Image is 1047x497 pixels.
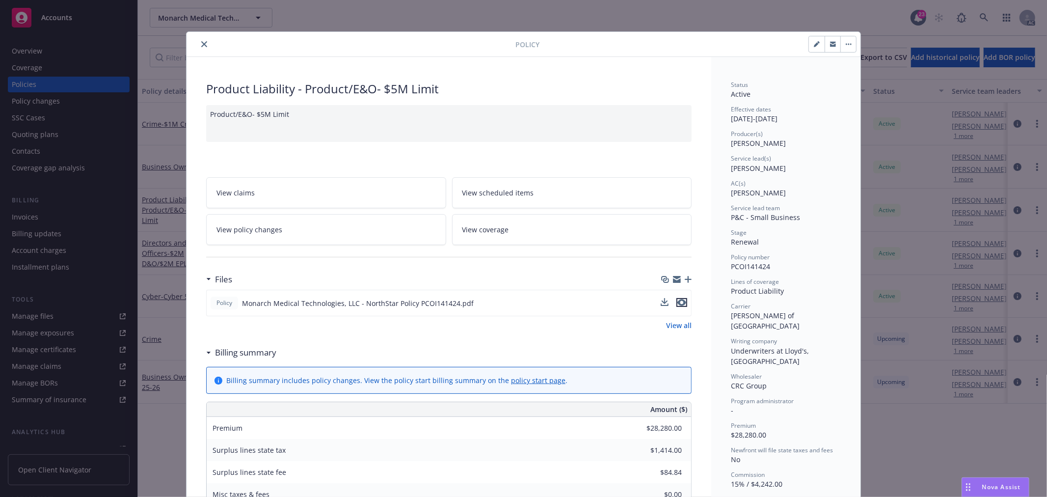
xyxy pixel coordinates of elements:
[731,337,777,345] span: Writing company
[731,430,766,440] span: $28,280.00
[731,302,751,310] span: Carrier
[731,470,765,479] span: Commission
[731,455,740,464] span: No
[666,320,692,331] a: View all
[452,177,692,208] a: View scheduled items
[731,105,841,124] div: [DATE] - [DATE]
[731,346,811,366] span: Underwriters at Lloyd's, [GEOGRAPHIC_DATA]
[731,179,746,188] span: AC(s)
[731,228,747,237] span: Stage
[731,89,751,99] span: Active
[462,188,534,198] span: View scheduled items
[962,478,974,497] div: Drag to move
[731,286,784,296] span: Product Liability
[215,273,232,286] h3: Files
[731,311,800,331] span: [PERSON_NAME] of [GEOGRAPHIC_DATA]
[452,214,692,245] a: View coverage
[676,298,687,307] button: preview file
[206,177,446,208] a: View claims
[731,446,833,454] span: Newfront will file state taxes and fees
[731,406,733,415] span: -
[198,38,210,50] button: close
[731,421,756,430] span: Premium
[731,381,767,390] span: CRC Group
[462,224,509,235] span: View coverage
[731,372,762,381] span: Wholesaler
[226,375,567,386] div: Billing summary includes policy changes. View the policy start billing summary on the .
[731,164,786,173] span: [PERSON_NAME]
[215,299,234,307] span: Policy
[206,105,692,142] div: Product/E&O- $5M Limit
[206,346,276,359] div: Billing summary
[731,397,794,405] span: Program administrator
[731,253,770,261] span: Policy number
[731,154,771,163] span: Service lead(s)
[213,468,286,477] span: Surplus lines state fee
[216,188,255,198] span: View claims
[661,298,669,308] button: download file
[216,224,282,235] span: View policy changes
[624,421,688,436] input: 0.00
[731,237,759,247] span: Renewal
[511,376,565,385] a: policy start page
[661,298,669,306] button: download file
[731,105,771,113] span: Effective dates
[242,298,474,308] span: Monarch Medical Technologies, LLC - NorthStar Policy PCOI141424.pdf
[731,277,779,286] span: Lines of coverage
[676,298,687,308] button: preview file
[962,477,1029,497] button: Nova Assist
[206,81,692,97] div: Product Liability - Product/E&O- $5M Limit
[213,445,286,455] span: Surplus lines state tax
[731,204,780,212] span: Service lead team
[731,188,786,197] span: [PERSON_NAME]
[731,213,800,222] span: P&C - Small Business
[731,479,782,489] span: 15% / $4,242.00
[206,273,232,286] div: Files
[206,214,446,245] a: View policy changes
[215,346,276,359] h3: Billing summary
[731,130,763,138] span: Producer(s)
[731,138,786,148] span: [PERSON_NAME]
[731,81,748,89] span: Status
[650,404,687,414] span: Amount ($)
[624,443,688,458] input: 0.00
[982,483,1021,491] span: Nova Assist
[515,39,539,50] span: Policy
[731,262,770,271] span: PCOI141424
[624,465,688,480] input: 0.00
[213,423,242,433] span: Premium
